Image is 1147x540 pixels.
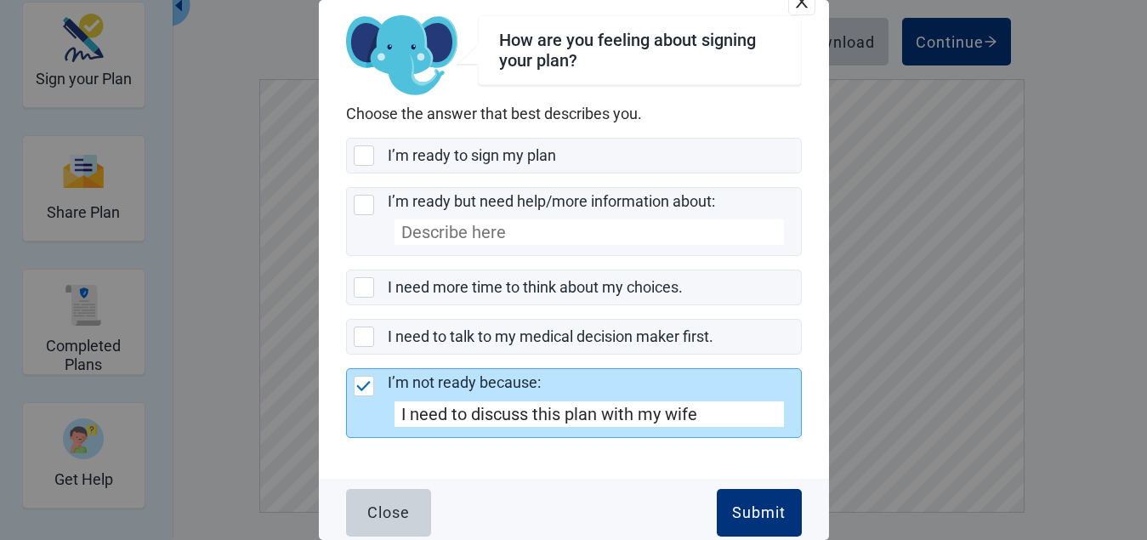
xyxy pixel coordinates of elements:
[346,138,802,173] div: I’m ready to sign my plan, checkbox, not selected
[499,30,781,71] div: How are you feeling about signing your plan?
[346,270,802,305] div: I need more time to think about my choices., checkbox, not selected
[388,278,683,296] label: I need more time to think about my choices.
[388,146,556,164] label: I’m ready to sign my plan
[395,401,784,427] input: Specify your i’m not ready because: option
[346,489,431,537] button: Close
[388,327,713,345] label: I need to talk to my medical decision maker first.
[388,192,715,210] label: I’m ready but need help/more information about:
[346,104,802,124] label: Choose the answer that best describes you.
[732,504,786,521] div: Submit
[388,373,541,391] label: I’m not ready because:
[346,368,802,437] div: I’m not ready because:, checkbox, selected
[346,187,802,256] div: I’m ready but need help/more information about:, checkbox, not selected
[395,219,784,245] input: Specify your i’m ready but need help/more information about: option
[367,504,410,521] div: Close
[346,319,802,355] div: I need to talk to my medical decision maker first., checkbox, not selected
[717,489,802,537] button: Submit
[346,15,457,97] img: Koda Elephant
